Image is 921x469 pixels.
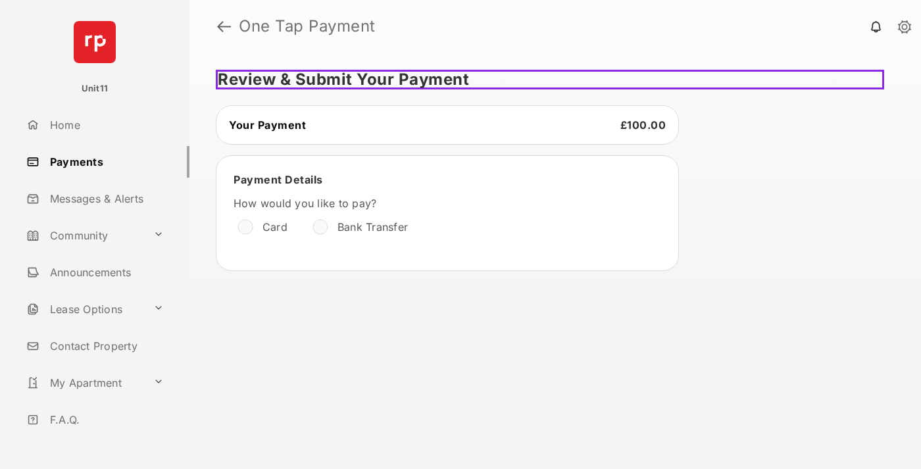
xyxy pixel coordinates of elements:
span: Your Payment [229,118,306,132]
label: How would you like to pay? [234,197,628,210]
a: Community [21,220,148,251]
a: Lease Options [21,293,148,325]
span: £100.00 [620,118,666,132]
a: F.A.Q. [21,404,189,435]
img: svg+xml;base64,PHN2ZyB4bWxucz0iaHR0cDovL3d3dy53My5vcmcvMjAwMC9zdmciIHdpZHRoPSI2NCIgaGVpZ2h0PSI2NC... [74,21,116,63]
a: Payments [21,146,189,178]
label: Card [262,220,287,234]
p: Unit11 [82,82,109,95]
a: Messages & Alerts [21,183,189,214]
h5: Review & Submit Your Payment [216,70,884,89]
strong: One Tap Payment [239,18,376,34]
a: Contact Property [21,330,189,362]
a: Home [21,109,189,141]
a: My Apartment [21,367,148,399]
label: Bank Transfer [337,220,408,234]
a: Announcements [21,257,189,288]
span: Payment Details [234,173,323,186]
